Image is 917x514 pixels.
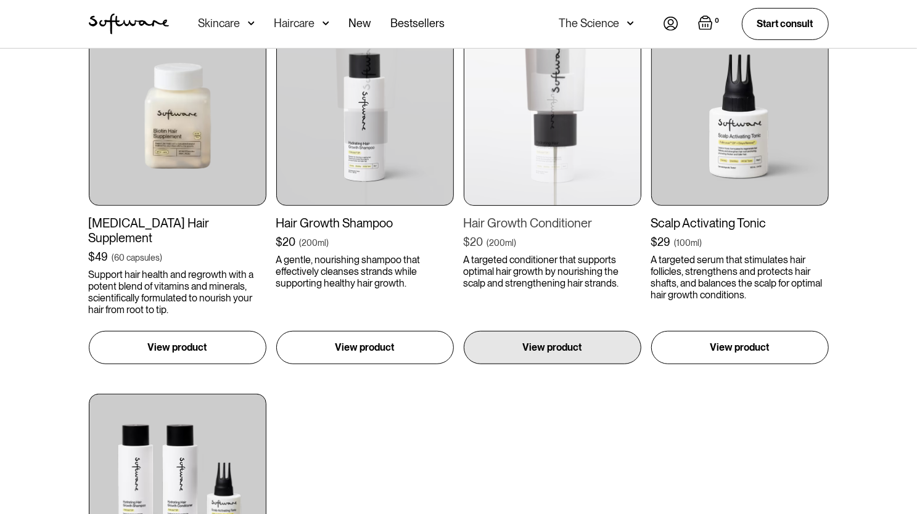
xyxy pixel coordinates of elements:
p: A targeted serum that stimulates hair follicles, strengthens and protects hair shafts, and balanc... [651,254,829,301]
div: 60 capsules [115,251,160,264]
img: arrow down [627,17,634,30]
div: ( [112,251,115,264]
div: Hair Growth Conditioner [464,216,641,230]
a: Open empty cart [698,15,722,33]
div: $20 [464,235,483,249]
a: home [89,14,169,35]
div: ( [300,237,302,249]
div: 100ml [677,237,700,249]
div: The Science [559,17,620,30]
a: Hair Growth Shampoo$20(200ml)A gentle, nourishing shampoo that effectively cleanses strands while... [276,28,454,364]
div: $49 [89,250,109,264]
a: Hair Growth Conditioner$20(200ml)A targeted conditioner that supports optimal hair growth by nour... [464,28,641,364]
p: View product [523,340,582,355]
div: 0 [713,15,722,27]
div: Haircare [274,17,315,30]
p: View product [148,340,207,355]
div: ) [327,237,329,249]
img: arrow down [248,17,255,30]
p: A targeted conditioner that supports optimal hair growth by nourishing the scalp and strengthenin... [464,254,641,290]
div: $20 [276,235,296,249]
p: A gentle, nourishing shampoo that effectively cleanses strands while supporting healthy hair growth. [276,254,454,290]
div: $29 [651,235,671,249]
a: [MEDICAL_DATA] Hair Supplement$49(60 capsules)Support hair health and regrowth with a potent blen... [89,28,266,364]
p: Support hair health and regrowth with a potent blend of vitamins and minerals, scientifically for... [89,269,266,316]
div: 200ml [302,237,327,249]
img: Software Logo [89,14,169,35]
img: arrow down [323,17,329,30]
div: ) [700,237,702,249]
p: View product [335,340,395,355]
div: ) [160,251,163,264]
div: Scalp Activating Tonic [651,216,829,230]
div: [MEDICAL_DATA] Hair Supplement [89,216,266,245]
a: Start consult [742,8,829,39]
div: ) [514,237,517,249]
a: Scalp Activating Tonic$29(100ml)A targeted serum that stimulates hair follicles, strengthens and ... [651,28,829,364]
div: ( [675,237,677,249]
div: Hair Growth Shampoo [276,216,454,230]
div: ( [487,237,490,249]
div: Skincare [199,17,241,30]
p: View product [710,340,770,355]
div: 200ml [490,237,514,249]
